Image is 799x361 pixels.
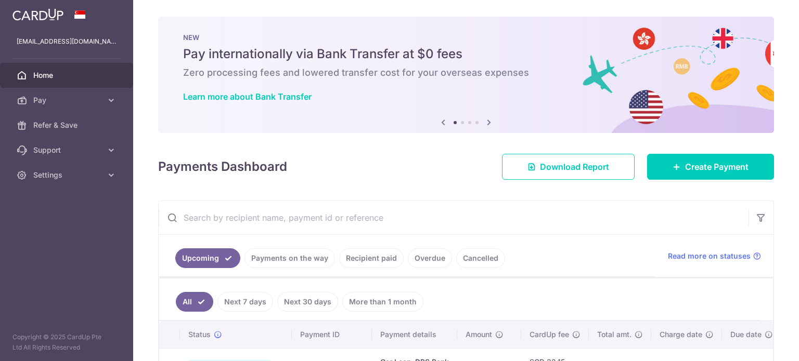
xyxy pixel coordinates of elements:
span: Read more on statuses [668,251,751,261]
span: CardUp fee [530,329,569,340]
a: Next 30 days [277,292,338,312]
a: Overdue [408,248,452,268]
a: Download Report [502,154,635,180]
iframe: Opens a widget where you can find more information [732,330,789,356]
a: Learn more about Bank Transfer [183,91,312,102]
a: Upcoming [175,248,240,268]
th: Payment ID [292,321,372,348]
a: Payments on the way [244,248,335,268]
span: Total amt. [597,329,632,340]
th: Payment details [372,321,457,348]
span: Support [33,145,102,155]
p: [EMAIL_ADDRESS][DOMAIN_NAME] [17,36,117,47]
h6: Zero processing fees and lowered transfer cost for your overseas expenses [183,66,749,79]
span: Refer & Save [33,120,102,130]
span: Pay [33,95,102,105]
img: CardUp [12,8,63,21]
h4: Payments Dashboard [158,157,287,176]
span: Status [188,329,211,340]
p: NEW [183,33,749,42]
a: Create Payment [647,154,774,180]
a: More than 1 month [342,292,423,312]
a: Next 7 days [217,292,273,312]
span: Amount [466,329,492,340]
a: Read more on statuses [668,251,761,261]
span: Home [33,70,102,81]
span: Settings [33,170,102,180]
a: Cancelled [456,248,505,268]
input: Search by recipient name, payment id or reference [159,201,749,234]
span: Create Payment [685,161,749,173]
span: Due date [730,329,762,340]
a: Recipient paid [339,248,404,268]
span: Charge date [660,329,702,340]
a: All [176,292,213,312]
img: Bank transfer banner [158,17,774,133]
h5: Pay internationally via Bank Transfer at $0 fees [183,46,749,62]
span: Download Report [540,161,609,173]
